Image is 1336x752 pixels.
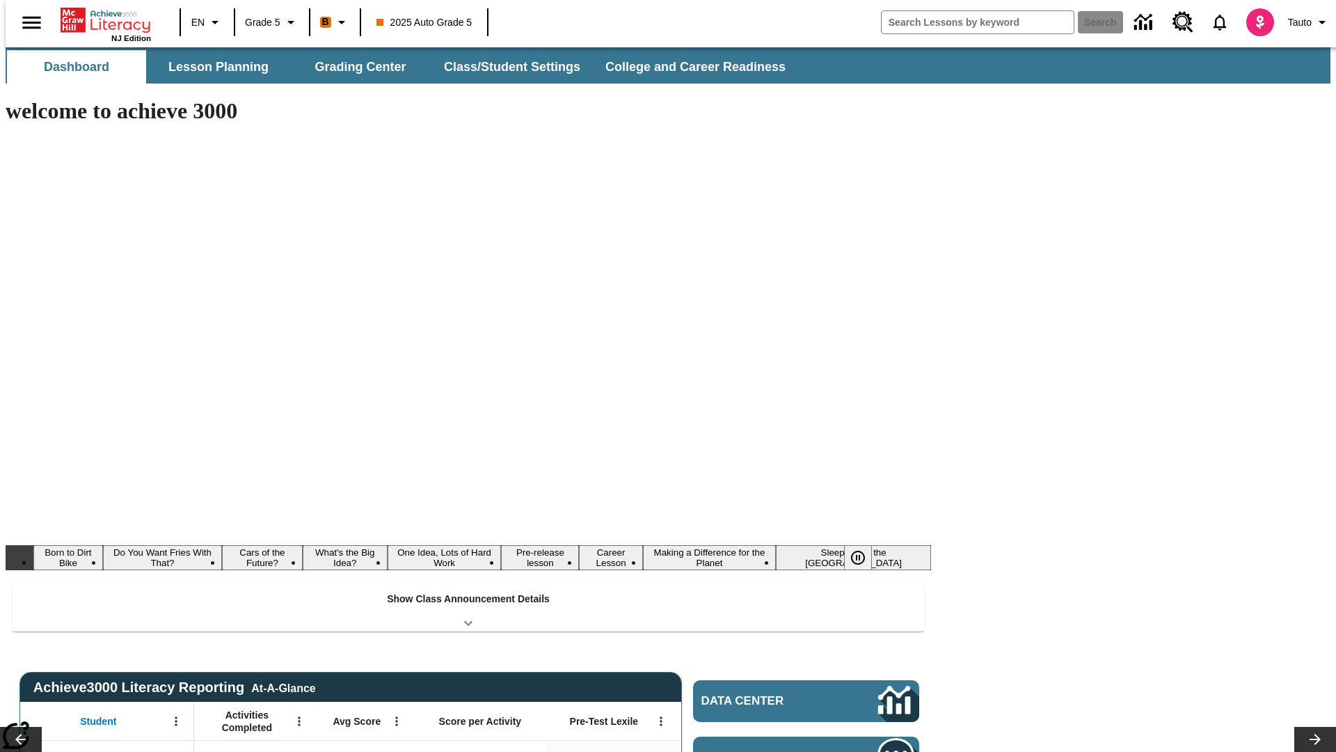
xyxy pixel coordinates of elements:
div: Pause [844,545,886,570]
button: Class/Student Settings [433,50,591,84]
button: Lesson carousel, Next [1294,727,1336,752]
a: Resource Center, Will open in new tab [1164,3,1202,41]
button: Open Menu [651,711,671,732]
div: SubNavbar [6,47,1330,84]
button: Pause [844,545,872,570]
div: Show Class Announcement Details [13,583,924,632]
button: Profile/Settings [1282,10,1336,35]
button: Slide 5 One Idea, Lots of Hard Work [388,545,502,570]
span: Data Center [701,694,832,708]
button: Open Menu [166,711,186,732]
button: Open Menu [289,711,310,732]
button: Select a new avatar [1238,4,1282,40]
img: avatar image [1246,8,1274,36]
span: Student [80,715,116,728]
span: Grade 5 [245,15,280,30]
p: Show Class Announcement Details [387,592,550,606]
button: Slide 7 Career Lesson [579,545,642,570]
button: Slide 1 Born to Dirt Bike [33,545,103,570]
a: Data Center [693,680,919,722]
button: Slide 4 What's the Big Idea? [303,545,388,570]
input: search field [882,11,1074,33]
button: Slide 8 Making a Difference for the Planet [643,545,777,570]
span: Score per Activity [439,715,522,728]
span: EN [191,15,205,30]
span: Tauto [1288,15,1312,30]
span: Avg Score [333,715,381,728]
button: Boost Class color is orange. Change class color [315,10,356,35]
button: Grading Center [291,50,430,84]
h1: welcome to achieve 3000 [6,98,931,124]
button: Open Menu [386,711,407,732]
span: Achieve3000 Literacy Reporting [33,680,316,696]
div: At-A-Glance [251,680,315,695]
div: Home [61,5,151,42]
span: Pre-Test Lexile [570,715,639,728]
button: Grade: Grade 5, Select a grade [239,10,305,35]
a: Data Center [1126,3,1164,42]
button: College and Career Readiness [594,50,797,84]
a: Home [61,6,151,34]
button: Dashboard [7,50,146,84]
button: Slide 3 Cars of the Future? [222,545,302,570]
span: 2025 Auto Grade 5 [376,15,472,30]
span: B [322,13,329,31]
button: Slide 2 Do You Want Fries With That? [103,545,223,570]
button: Lesson Planning [149,50,288,84]
a: Notifications [1202,4,1238,40]
span: Activities Completed [201,709,293,734]
button: Language: EN, Select a language [185,10,230,35]
button: Slide 9 Sleepless in the Animal Kingdom [776,545,931,570]
span: NJ Edition [111,34,151,42]
button: Slide 6 Pre-release lesson [501,545,579,570]
button: Open side menu [11,2,52,43]
div: SubNavbar [6,50,798,84]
